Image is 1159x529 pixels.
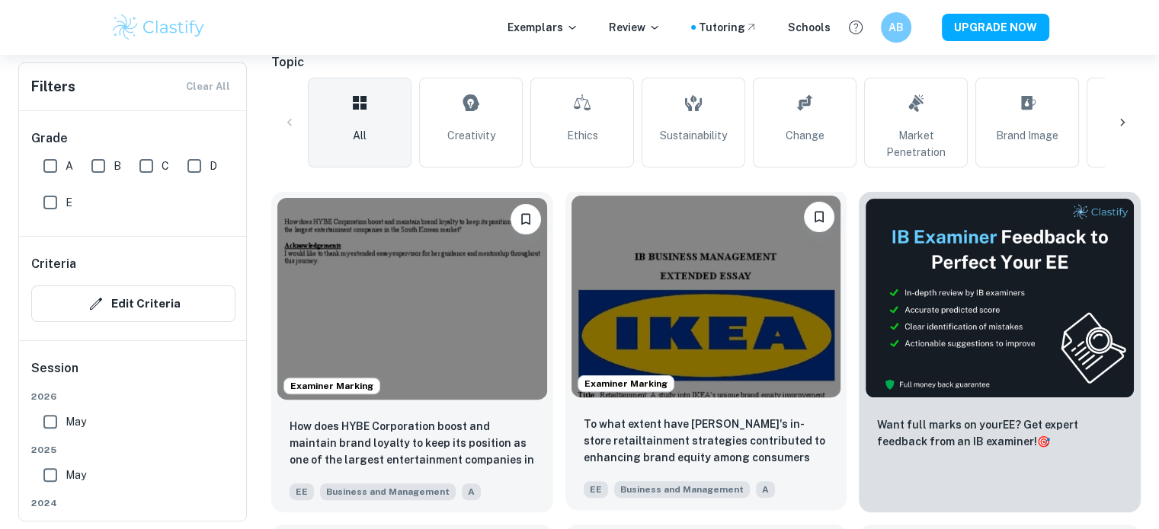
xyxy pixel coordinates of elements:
[871,127,961,161] span: Market Penetration
[110,12,207,43] img: Clastify logo
[660,127,727,144] span: Sustainability
[162,158,169,174] span: C
[614,481,750,498] span: Business and Management
[31,129,235,148] h6: Grade
[881,12,911,43] button: AB
[66,413,86,430] span: May
[284,379,379,393] span: Examiner Marking
[66,467,86,483] span: May
[447,127,495,144] span: Creativity
[1037,435,1050,448] span: 🎯
[877,416,1122,450] p: Want full marks on your EE ? Get expert feedback from an IB examiner!
[996,127,1058,144] span: Brand Image
[567,127,598,144] span: Ethics
[565,192,847,512] a: Examiner MarkingBookmarkTo what extent have IKEA's in-store retailtainment strategies contributed...
[271,53,1141,72] h6: Topic
[66,194,72,211] span: E
[31,255,76,273] h6: Criteria
[271,192,553,512] a: Examiner MarkingBookmarkHow does HYBE Corporation boost and maintain brand loyalty to keep its po...
[290,418,535,470] p: How does HYBE Corporation boost and maintain brand loyalty to keep its position as one of the lar...
[353,127,367,144] span: All
[511,204,541,234] button: Bookmark
[584,416,829,467] p: To what extent have IKEA's in-store retailtainment strategies contributed to enhancing brand equi...
[31,496,235,510] span: 2024
[804,202,834,232] button: Bookmark
[31,359,235,390] h6: Session
[320,483,456,500] span: Business and Management
[114,158,121,174] span: B
[31,285,235,322] button: Edit Criteria
[462,483,481,500] span: A
[843,14,869,40] button: Help and Feedback
[31,76,75,97] h6: Filters
[788,19,831,36] a: Schools
[578,377,674,390] span: Examiner Marking
[699,19,757,36] a: Tutoring
[571,196,841,397] img: Business and Management EE example thumbnail: To what extent have IKEA's in-store reta
[609,19,661,36] p: Review
[887,19,904,36] h6: AB
[290,483,314,500] span: EE
[584,481,608,498] span: EE
[31,443,235,457] span: 2025
[786,127,824,144] span: Change
[31,390,235,403] span: 2026
[865,198,1135,398] img: Thumbnail
[66,158,73,174] span: A
[507,19,578,36] p: Exemplars
[210,158,217,174] span: D
[942,14,1049,41] button: UPGRADE NOW
[859,192,1141,512] a: ThumbnailWant full marks on yourEE? Get expert feedback from an IB examiner!
[756,481,775,498] span: A
[277,198,547,400] img: Business and Management EE example thumbnail: How does HYBE Corporation boost and main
